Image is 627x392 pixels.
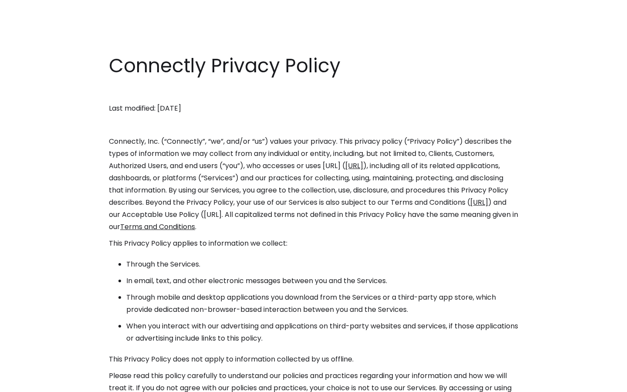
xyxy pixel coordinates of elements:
[17,377,52,389] ul: Language list
[126,275,518,287] li: In email, text, and other electronic messages between you and the Services.
[109,119,518,131] p: ‍
[109,52,518,79] h1: Connectly Privacy Policy
[126,291,518,316] li: Through mobile and desktop applications you download from the Services or a third-party app store...
[345,161,363,171] a: [URL]
[120,222,195,232] a: Terms and Conditions
[470,197,488,207] a: [URL]
[9,376,52,389] aside: Language selected: English
[126,320,518,345] li: When you interact with our advertising and applications on third-party websites and services, if ...
[109,237,518,250] p: This Privacy Policy applies to information we collect:
[109,135,518,233] p: Connectly, Inc. (“Connectly”, “we”, and/or “us”) values your privacy. This privacy policy (“Priva...
[109,353,518,365] p: This Privacy Policy does not apply to information collected by us offline.
[126,258,518,270] li: Through the Services.
[109,86,518,98] p: ‍
[109,102,518,115] p: Last modified: [DATE]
